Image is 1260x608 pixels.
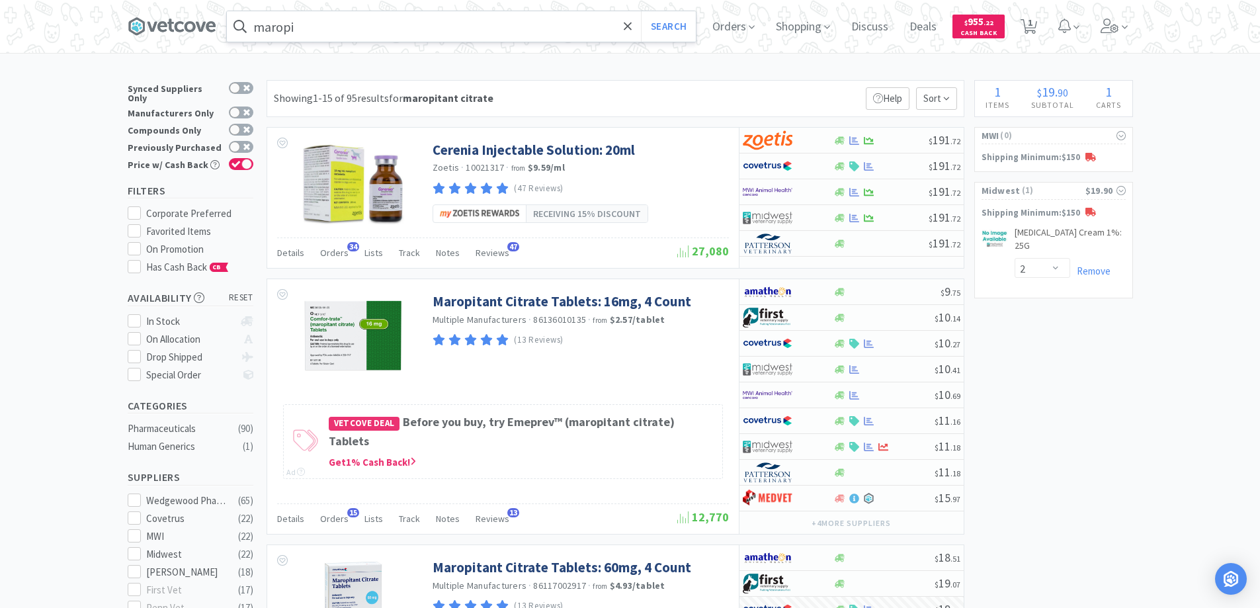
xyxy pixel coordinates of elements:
span: . 22 [984,19,993,27]
a: Discuss [846,21,894,33]
input: Search by item, sku, manufacturer, ingredient, size... [227,11,696,42]
button: Search [641,11,696,42]
a: Deals [904,21,942,33]
div: Open Intercom Messenger [1215,563,1247,595]
a: $955.22Cash Back [952,9,1005,44]
span: Cash Back [960,30,997,38]
a: 1 [1015,22,1042,34]
span: 955 [964,15,993,28]
span: $ [964,19,968,27]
